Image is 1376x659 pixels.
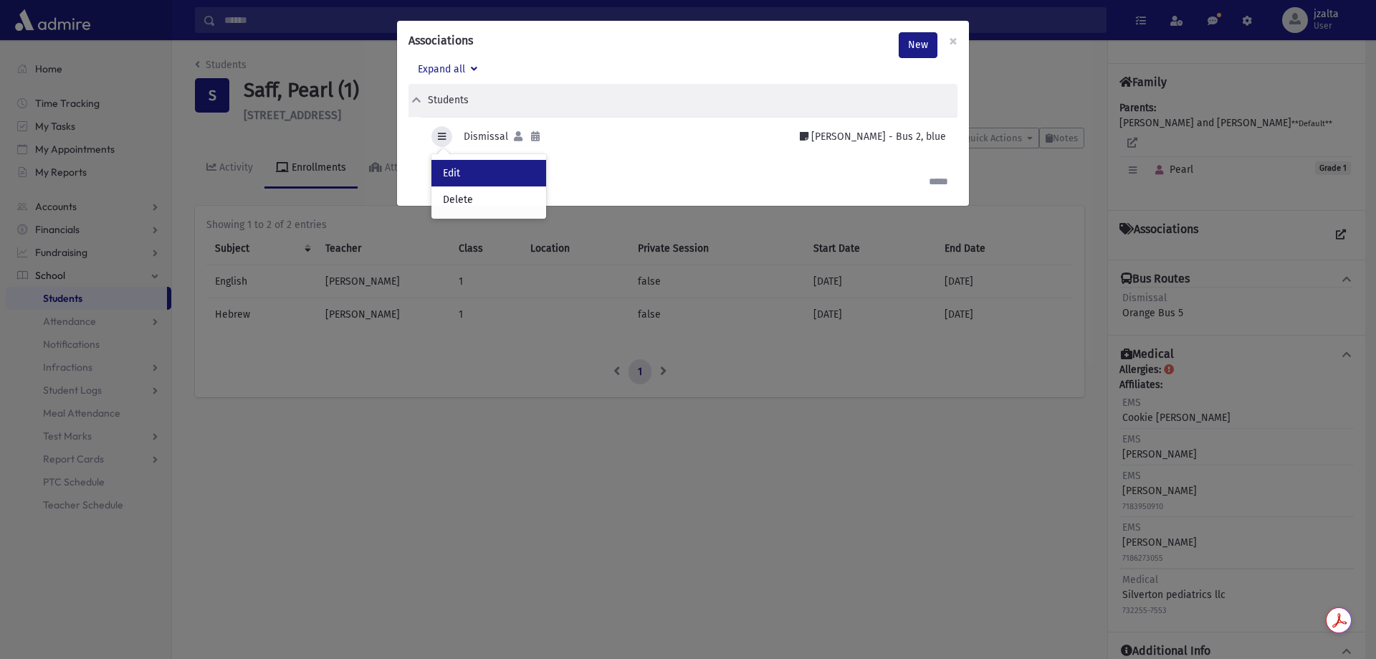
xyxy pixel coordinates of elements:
[431,186,546,213] a: Delete
[949,31,957,51] span: ×
[899,32,937,58] a: New
[408,32,473,49] h6: Associations
[408,93,946,108] button: Students
[800,129,946,144] div: [PERSON_NAME] - Bus 2, blue
[428,93,469,108] div: Students
[937,21,969,61] button: Close
[408,58,487,84] button: Expand all
[431,160,546,186] a: Edit
[464,129,508,144] div: Dismissal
